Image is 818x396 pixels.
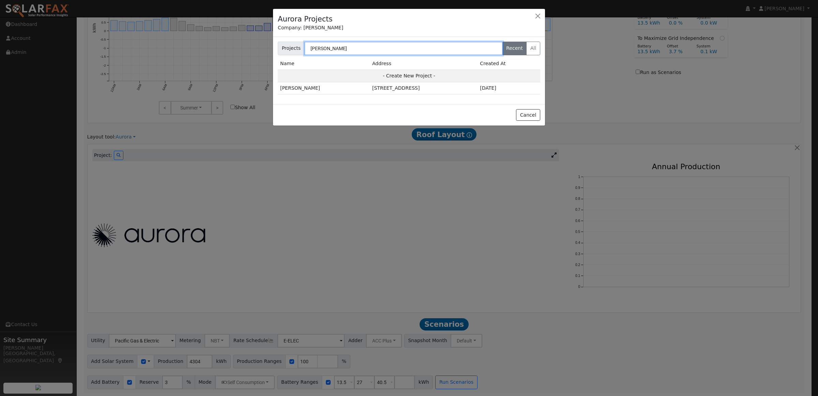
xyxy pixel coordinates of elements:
label: All [526,42,540,55]
td: - Create New Project - [278,70,540,82]
div: Company: [PERSON_NAME] [278,24,540,31]
td: 2m [478,82,540,94]
td: [PERSON_NAME] [278,82,370,94]
span: Projects [278,42,305,55]
td: Created At [478,58,540,70]
button: Cancel [516,109,540,121]
td: [STREET_ADDRESS] [370,82,478,94]
label: Recent [502,42,527,55]
td: Name [278,58,370,70]
td: Address [370,58,478,70]
h4: Aurora Projects [278,14,333,25]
